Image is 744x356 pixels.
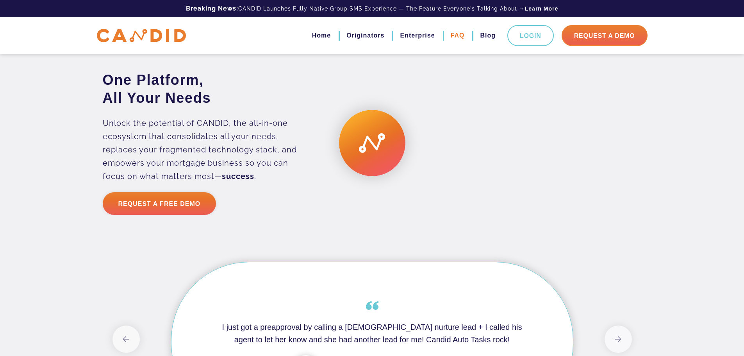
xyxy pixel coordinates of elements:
[605,326,632,353] button: Next
[312,29,331,42] a: Home
[451,29,465,42] a: FAQ
[186,5,238,12] b: Breaking News:
[103,192,216,215] a: Request a Free Demo
[222,172,254,181] strong: success
[562,25,648,46] a: Request A Demo
[346,29,384,42] a: Originators
[525,5,558,13] a: Learn More
[103,71,310,107] h3: One Platform, All Your Needs
[507,25,554,46] a: Login
[112,326,140,353] button: Previous
[480,29,496,42] a: Blog
[97,29,186,43] img: CANDID APP
[103,116,310,183] p: Unlock the potential of CANDID, the all-in-one ecosystem that consolidates all your needs, replac...
[400,29,435,42] a: Enterprise
[216,321,528,346] h4: I just got a preapproval by calling a [DEMOGRAPHIC_DATA] nurture lead + I called his agent to let...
